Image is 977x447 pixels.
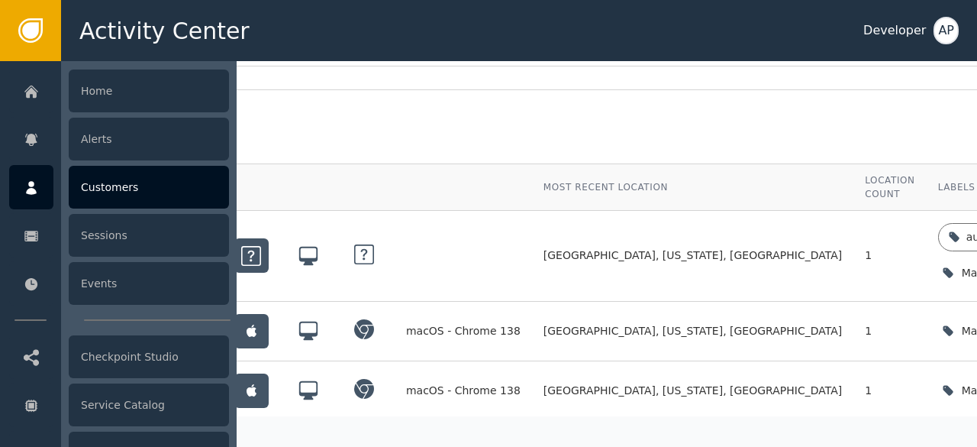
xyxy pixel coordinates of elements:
button: AP [933,17,959,44]
div: Home [69,70,229,112]
a: Customers [9,165,229,209]
a: Events [9,261,229,306]
div: Developer [863,21,926,40]
th: Location Count [853,164,926,211]
span: [GEOGRAPHIC_DATA], [US_STATE], [GEOGRAPHIC_DATA] [543,248,842,264]
a: Service Catalog [9,383,229,427]
div: 1 [865,248,914,264]
span: [GEOGRAPHIC_DATA], [US_STATE], [GEOGRAPHIC_DATA] [543,383,842,399]
span: Activity Center [79,14,250,48]
span: [GEOGRAPHIC_DATA], [US_STATE], [GEOGRAPHIC_DATA] [543,323,842,339]
div: Events [69,262,229,305]
a: Checkpoint Studio [9,335,229,379]
a: Alerts [9,117,229,161]
div: Checkpoint Studio [69,335,229,378]
div: macOS - Chrome 138 [406,323,521,339]
div: Alerts [69,118,229,160]
div: macOS - Chrome 138 [406,383,521,399]
div: Service Catalog [69,384,229,426]
a: Sessions [9,213,229,258]
div: 1 [865,323,914,339]
div: 1 [865,383,914,399]
th: Most Recent Location [532,164,853,211]
div: Sessions [69,214,229,257]
a: Home [9,69,229,113]
div: Customers [69,166,229,209]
